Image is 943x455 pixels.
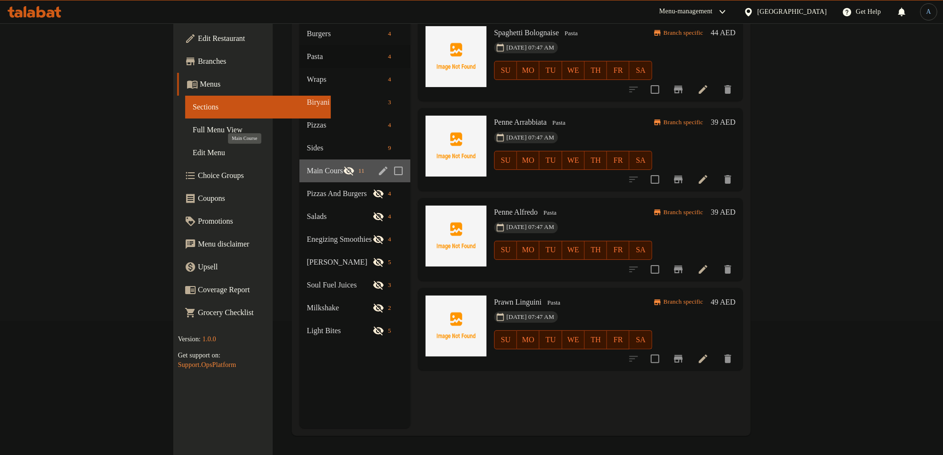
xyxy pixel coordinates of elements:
[193,147,323,158] span: Edit Menu
[667,347,690,370] button: Branch-specific-item
[585,151,607,170] button: TH
[307,28,385,40] span: Burgers
[633,243,648,257] span: SA
[566,154,581,168] span: WE
[373,279,384,291] svg: Inactive section
[198,307,323,318] span: Grocery Checklist
[178,336,201,343] span: Version:
[177,210,331,233] a: Promotions
[178,352,220,359] span: Get support on:
[198,193,323,204] span: Coupons
[384,304,395,313] span: 2
[384,212,395,221] span: 4
[299,114,410,137] div: Pizzas4
[307,142,385,154] div: Sides
[384,234,395,245] div: items
[521,333,536,347] span: MO
[177,233,331,256] a: Menu disclaimer
[667,168,690,191] button: Branch-specific-item
[543,243,558,257] span: TU
[198,170,323,181] span: Choice Groups
[562,61,585,80] button: WE
[307,302,373,314] span: Milkshake
[299,274,410,297] div: Soul Fuel Juices3
[384,258,395,267] span: 5
[299,205,410,228] div: Salads4
[517,151,539,170] button: MO
[198,33,323,44] span: Edit Restaurant
[494,61,517,80] button: SU
[384,257,395,268] div: items
[299,22,410,45] div: Burgers4
[697,174,709,185] a: Edit menu item
[178,361,236,368] a: Support.OpsPlatform
[494,151,517,170] button: SU
[384,281,395,290] span: 3
[566,64,581,78] span: WE
[299,159,410,182] div: Main Course11edit
[667,78,690,101] button: Branch-specific-item
[299,68,410,91] div: Wraps4
[307,188,373,199] span: Pizzas And Burgers
[177,27,331,50] a: Edit Restaurant
[629,151,652,170] button: SA
[343,165,355,177] svg: Inactive section
[307,51,385,62] div: Pasta
[384,74,395,85] div: items
[299,19,410,346] nav: Menu sections
[198,56,323,67] span: Branches
[384,235,395,244] span: 4
[494,208,538,216] span: Penne Alfredo
[659,6,713,18] div: Menu-management
[566,243,581,257] span: WE
[503,133,558,142] span: [DATE] 07:47 AM
[498,243,513,257] span: SU
[667,258,690,281] button: Branch-specific-item
[307,211,373,222] span: Salads
[585,61,607,80] button: TH
[660,208,707,217] span: Branch specific
[307,257,373,268] span: [PERSON_NAME]
[299,251,410,274] div: [PERSON_NAME]5
[384,121,395,130] span: 4
[307,279,373,291] span: Soul Fuel Juices
[177,301,331,324] a: Grocery Checklist
[384,142,395,154] div: items
[177,256,331,278] a: Upsell
[645,349,665,369] span: Select to update
[193,101,323,113] span: Sections
[566,333,581,347] span: WE
[716,168,739,191] button: delete
[711,26,735,40] h6: 44 AED
[198,284,323,296] span: Coverage Report
[198,261,323,273] span: Upsell
[633,64,648,78] span: SA
[494,29,559,37] span: Spaghetti Bolognaise
[562,241,585,260] button: WE
[926,7,931,17] span: A
[307,325,373,336] span: Light Bites
[384,75,395,84] span: 4
[426,206,486,267] img: Penne Alfredo
[588,333,603,347] span: TH
[307,119,385,131] span: Pizzas
[540,208,560,218] span: Pasta
[716,258,739,281] button: delete
[633,333,648,347] span: SA
[177,164,331,187] a: Choice Groups
[384,188,395,199] div: items
[299,182,410,205] div: Pizzas And Burgers4
[539,61,562,80] button: TU
[494,118,547,126] span: Penne Arrabbiata
[426,296,486,356] img: Prawn Linguini
[716,347,739,370] button: delete
[585,241,607,260] button: TH
[373,234,384,245] svg: Inactive section
[711,206,735,219] h6: 39 AED
[185,119,331,141] a: Full Menu View
[562,330,585,349] button: WE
